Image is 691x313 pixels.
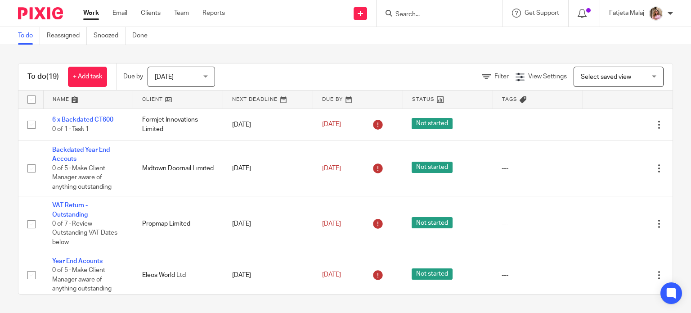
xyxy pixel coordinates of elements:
[123,72,143,81] p: Due by
[52,221,117,245] span: 0 of 7 · Review Outstanding VAT Dates below
[68,67,107,87] a: + Add task
[502,271,574,280] div: ---
[609,9,644,18] p: Fatjeta Malaj
[322,122,341,128] span: [DATE]
[649,6,663,21] img: MicrosoftTeams-image%20(5).png
[52,202,88,218] a: VAT Return - Outstanding
[322,165,341,172] span: [DATE]
[27,72,59,82] h1: To do
[133,109,223,141] td: Formjet Innovations Limited
[112,9,127,18] a: Email
[52,258,103,264] a: Year End Acounts
[528,73,567,80] span: View Settings
[322,272,341,278] span: [DATE]
[502,120,574,129] div: ---
[83,9,99,18] a: Work
[18,27,40,45] a: To do
[52,147,110,162] a: Backdated Year End Accouts
[581,74,631,80] span: Select saved view
[52,126,89,132] span: 0 of 1 · Task 1
[412,268,453,280] span: Not started
[46,73,59,80] span: (19)
[47,27,87,45] a: Reassigned
[412,217,453,228] span: Not started
[412,162,453,173] span: Not started
[52,267,112,292] span: 0 of 5 · Make Client Manager aware of anything outstanding
[133,196,223,252] td: Propmap Limited
[141,9,161,18] a: Clients
[94,27,126,45] a: Snoozed
[525,10,559,16] span: Get Support
[174,9,189,18] a: Team
[395,11,476,19] input: Search
[18,7,63,19] img: Pixie
[133,252,223,298] td: Eleos World Ltd
[502,97,517,102] span: Tags
[52,117,113,123] a: 6 x Backdated CT600
[502,219,574,228] div: ---
[223,196,313,252] td: [DATE]
[155,74,174,80] span: [DATE]
[494,73,509,80] span: Filter
[322,221,341,227] span: [DATE]
[52,165,112,190] span: 0 of 5 · Make Client Manager aware of anything outstanding
[223,141,313,196] td: [DATE]
[133,141,223,196] td: Midtown Doornail Limited
[223,109,313,141] td: [DATE]
[412,118,453,129] span: Not started
[132,27,154,45] a: Done
[202,9,225,18] a: Reports
[502,164,574,173] div: ---
[223,252,313,298] td: [DATE]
